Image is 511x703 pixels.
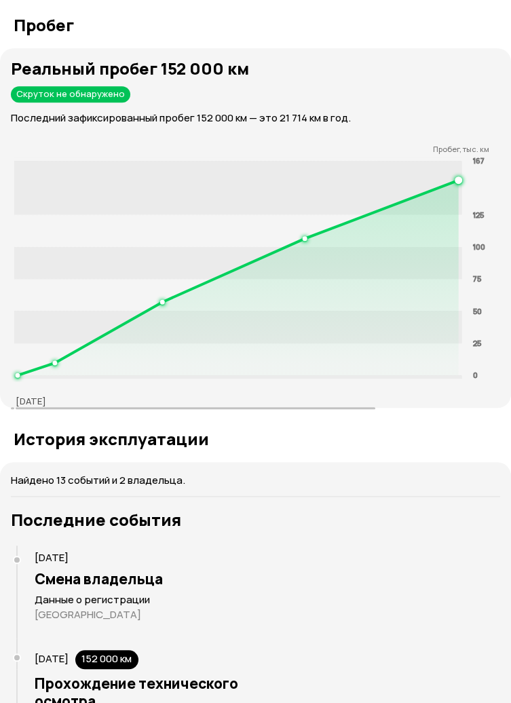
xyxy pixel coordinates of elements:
[35,550,69,565] span: [DATE]
[14,430,497,449] h3: История эксплуатации
[473,305,482,316] tspan: 50
[35,593,252,607] p: Данные о регистрации
[473,370,478,380] tspan: 0
[473,209,484,219] tspan: 125
[473,273,481,284] tspan: 75
[11,111,511,126] p: Последний зафиксированный пробег 152 000 км — это 21 714 км в год.
[11,86,130,102] div: Скруток не обнаружено
[473,155,485,166] tspan: 167
[75,650,138,669] div: 152 000 км
[35,570,252,588] h3: Смена владельца
[473,337,481,347] tspan: 25
[11,57,249,79] strong: Реальный пробег 152 000 км
[14,16,497,35] h3: Пробег
[16,395,46,407] p: [DATE]
[473,241,485,251] tspan: 100
[35,608,252,622] p: [GEOGRAPHIC_DATA]
[11,145,489,154] p: Пробег, тыс. км
[35,651,69,666] span: [DATE]
[11,473,500,488] p: Найдено 13 событий и 2 владельца.
[11,510,500,529] h3: Последние события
